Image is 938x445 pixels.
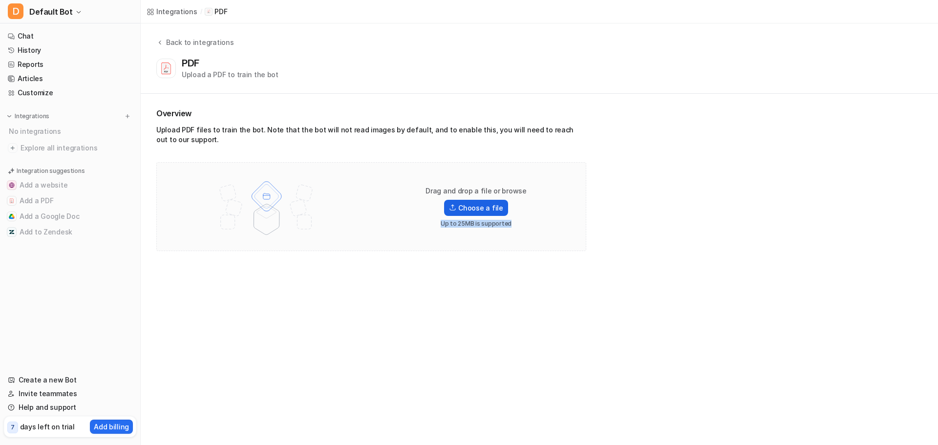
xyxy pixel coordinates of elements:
p: 7 [11,423,15,432]
a: Create a new Bot [4,373,136,387]
img: Add a PDF [9,198,15,204]
p: Drag and drop a file or browse [426,186,527,196]
span: D [8,3,23,19]
div: Upload PDF files to train the bot. Note that the bot will not read images by default, and to enab... [156,125,586,148]
p: Add billing [94,422,129,432]
p: days left on trial [20,422,75,432]
span: Default Bot [29,5,73,19]
div: No integrations [6,123,136,139]
button: Add to ZendeskAdd to Zendesk [4,224,136,240]
img: expand menu [6,113,13,120]
button: Add a websiteAdd a website [4,177,136,193]
div: Integrations [156,6,197,17]
span: / [200,7,202,16]
img: Add a Google Doc [9,213,15,219]
h2: Overview [156,107,586,119]
a: History [4,43,136,57]
p: Integrations [15,112,49,120]
button: Back to integrations [156,37,234,57]
p: Integration suggestions [17,167,85,175]
label: Choose a file [444,200,508,216]
a: Explore all integrations [4,141,136,155]
img: menu_add.svg [124,113,131,120]
a: Integrations [147,6,197,17]
img: explore all integrations [8,143,18,153]
div: PDF [182,57,203,69]
img: Add a website [9,182,15,188]
a: Chat [4,29,136,43]
a: PDF iconPDF [205,7,227,17]
a: Reports [4,58,136,71]
div: Upload a PDF to train the bot [182,69,278,80]
a: Invite teammates [4,387,136,401]
button: Add a PDFAdd a PDF [4,193,136,209]
span: Explore all integrations [21,140,132,156]
button: Integrations [4,111,52,121]
img: Add to Zendesk [9,229,15,235]
img: Upload icon [449,204,456,211]
a: Articles [4,72,136,85]
img: PDF icon [206,9,211,14]
a: Help and support [4,401,136,414]
p: Up to 25MB is supported [441,220,512,228]
a: Customize [4,86,136,100]
div: Back to integrations [163,37,234,47]
button: Add billing [90,420,133,434]
button: Add a Google DocAdd a Google Doc [4,209,136,224]
img: File upload illustration [203,172,330,241]
p: PDF [214,7,227,17]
